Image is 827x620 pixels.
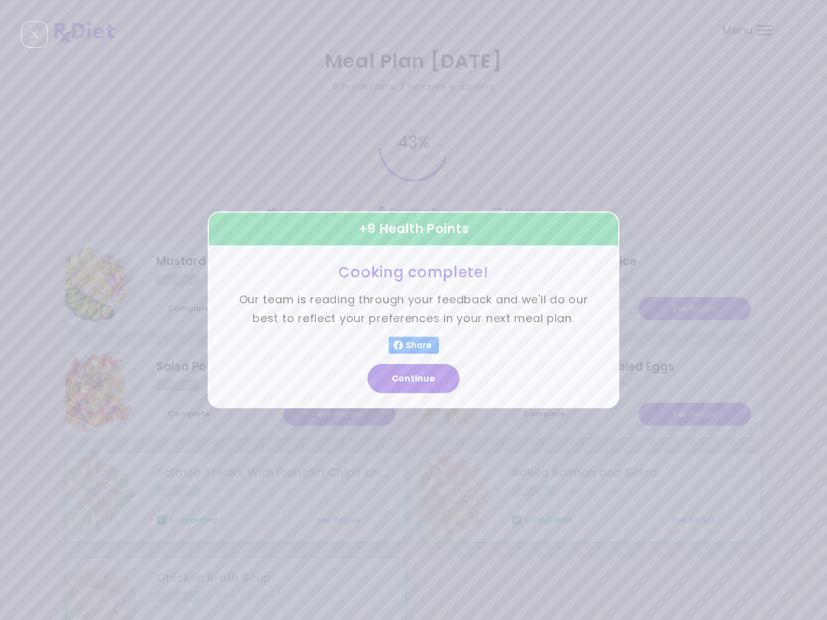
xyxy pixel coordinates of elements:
[389,337,439,354] button: Share
[21,21,48,48] div: Close
[403,341,434,351] span: Share
[238,291,589,328] p: Our team is reading through your feedback and we'll do our best to reflect your preferences in yo...
[367,364,460,394] button: Continue
[238,263,589,282] h3: Cooking complete!
[208,211,619,246] div: + 9 Health Points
